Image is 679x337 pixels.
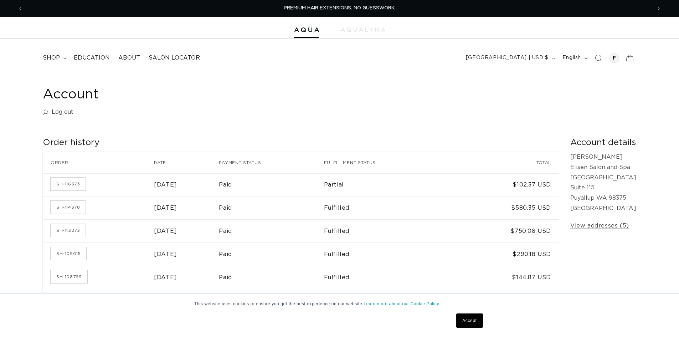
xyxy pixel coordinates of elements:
time: [DATE] [154,205,177,211]
button: [GEOGRAPHIC_DATA] | USD $ [462,51,558,65]
a: About [114,50,144,66]
button: Previous announcement [12,2,28,15]
span: [GEOGRAPHIC_DATA] | USD $ [466,54,549,62]
td: Paid [219,173,324,196]
button: Next announcement [651,2,667,15]
span: Education [74,54,110,62]
a: Order number SH-108769 [51,270,87,283]
a: Salon Locator [144,50,204,66]
a: Order number SH-113273 [51,224,86,237]
a: Log out [43,107,73,117]
span: Salon Locator [149,54,200,62]
td: Paid [219,242,324,266]
span: shop [43,54,60,62]
a: Learn more about our Cookie Policy. [364,301,440,306]
th: Total [449,152,559,173]
th: Payment status [219,152,324,173]
td: Fulfilled [324,219,450,242]
td: Partial [324,173,450,196]
td: Paid [219,219,324,242]
a: View addresses (5) [570,221,629,231]
td: $580.35 USD [449,196,559,219]
time: [DATE] [154,251,177,257]
a: Order number SH-116373 [51,178,86,190]
a: Education [70,50,114,66]
td: Fulfilled [324,242,450,266]
span: About [118,54,140,62]
p: [PERSON_NAME] Elisen Salon and Spa [GEOGRAPHIC_DATA] Suite 115 Puyallup WA 98375 [GEOGRAPHIC_DATA] [570,152,636,214]
td: $1,098.49 USD [449,289,559,312]
span: PREMIUM HAIR EXTENSIONS. NO GUESSWORK. [284,6,396,10]
img: aqualyna.com [341,27,385,32]
span: English [562,54,581,62]
h2: Order history [43,137,559,148]
td: Partial [324,289,450,312]
td: Paid [219,196,324,219]
img: Aqua Hair Extensions [294,27,319,32]
button: English [558,51,591,65]
th: Fulfillment status [324,152,450,173]
td: $750.08 USD [449,219,559,242]
a: Order number SH-114378 [51,201,86,214]
td: $290.18 USD [449,242,559,266]
a: Order number SH-109015 [51,247,86,260]
h2: Account details [570,137,636,148]
td: Paid [219,289,324,312]
summary: Search [591,50,606,66]
time: [DATE] [154,275,177,280]
th: Date [154,152,219,173]
a: Accept [456,313,483,328]
summary: shop [38,50,70,66]
time: [DATE] [154,228,177,234]
p: This website uses cookies to ensure you get the best experience on our website. [194,301,485,307]
h1: Account [43,86,636,103]
th: Order [43,152,154,173]
td: $102.37 USD [449,173,559,196]
td: Fulfilled [324,196,450,219]
td: Fulfilled [324,266,450,289]
time: [DATE] [154,182,177,188]
td: $144.87 USD [449,266,559,289]
td: Paid [219,266,324,289]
